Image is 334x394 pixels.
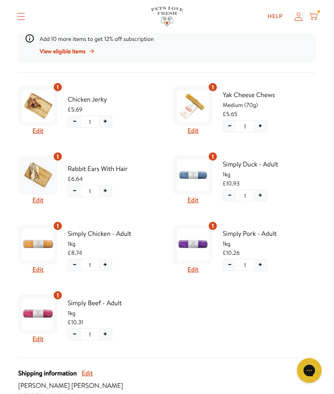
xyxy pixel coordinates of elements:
[212,221,214,230] span: 1
[68,309,161,318] span: 1kg
[40,47,85,56] span: View eligible items
[68,94,161,105] span: Chicken Jerky
[99,185,112,197] button: Increase quantity
[89,117,91,126] span: 1
[177,229,209,260] img: Simply Pork - Adult
[99,329,112,340] button: Increase quantity
[208,82,218,92] div: 1 units of item: Yak Cheese Chews
[33,195,44,206] button: Edit
[254,121,267,132] button: Increase quantity
[223,100,316,109] span: Medium (70g)
[223,159,316,170] span: Simply Duck - Adult
[212,152,214,161] span: 1
[244,261,246,270] span: 1
[53,82,63,92] div: 1 units of item: Chicken Jerky
[68,239,161,248] span: 1kg
[244,122,246,131] span: 1
[18,380,316,391] span: [PERSON_NAME] [PERSON_NAME]
[223,190,236,201] button: Decrease quantity
[82,368,93,379] button: Edit
[57,221,59,230] span: 1
[18,368,77,379] span: Shipping information
[223,228,316,239] span: Simply Pork - Adult
[223,248,240,257] span: £10.26
[18,83,161,140] div: Subscription product: Chicken Jerky
[68,228,161,239] span: Simply Chicken - Adult
[68,259,81,271] button: Decrease quantity
[18,152,161,209] div: Subscription product: Rabbit Ears With Hair
[68,174,83,183] span: £6.64
[53,290,63,300] div: 1 units of item: Simply Beef - Adult
[177,159,209,191] img: Simply Duck - Adult
[261,8,289,25] a: Help
[68,318,83,327] span: £10.31
[89,187,91,196] span: 1
[177,90,209,121] img: Yak Cheese Chews
[173,152,316,209] div: Subscription product: Simply Duck - Adult
[18,221,161,278] div: Subscription product: Simply Chicken - Adult
[57,291,59,300] span: 1
[68,164,161,174] span: Rabbit Ears With Hair
[89,261,91,270] span: 1
[40,35,154,43] span: Add 10 more items to get 12% off subscription
[57,152,59,161] span: 1
[68,116,81,127] button: Decrease quantity
[223,239,316,248] span: 1kg
[208,221,218,231] div: 1 units of item: Simply Pork - Adult
[33,264,44,275] button: Edit
[223,109,238,119] span: £5.65
[53,221,63,231] div: 1 units of item: Simply Chicken - Adult
[293,355,326,386] iframe: Gorgias live chat messenger
[22,298,54,330] img: Simply Beef - Adult
[22,159,54,191] img: Rabbit Ears With Hair
[68,105,82,114] span: £5.69
[22,90,54,121] img: Chicken Jerky
[208,152,218,161] div: 1 units of item: Simply Duck - Adult
[57,83,59,92] span: 1
[188,126,199,136] button: Edit
[254,259,267,271] button: Increase quantity
[223,259,236,271] button: Decrease quantity
[173,221,316,278] div: Subscription product: Simply Pork - Adult
[68,185,81,197] button: Decrease quantity
[68,298,161,309] span: Simply Beef - Adult
[223,90,316,100] span: Yak Cheese Chews
[22,229,54,260] img: Simply Chicken - Adult
[89,330,91,339] span: 1
[18,291,161,348] div: Subscription product: Simply Beef - Adult
[223,121,236,132] button: Decrease quantity
[10,6,32,27] summary: Translation missing: en.sections.header.menu
[53,152,63,161] div: 1 units of item: Rabbit Ears With Hair
[33,334,44,344] button: Edit
[244,191,246,200] span: 1
[254,190,267,201] button: Increase quantity
[223,179,240,188] span: £10.93
[99,116,112,127] button: Increase quantity
[151,7,183,26] img: Pets Love Fresh
[212,83,214,92] span: 1
[99,259,112,271] button: Increase quantity
[173,83,316,140] div: Subscription product: Yak Cheese Chews
[33,126,44,136] button: Edit
[68,248,82,257] span: £8.74
[223,170,316,179] span: 1kg
[188,264,199,275] button: Edit
[188,195,199,206] button: Edit
[68,329,81,340] button: Decrease quantity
